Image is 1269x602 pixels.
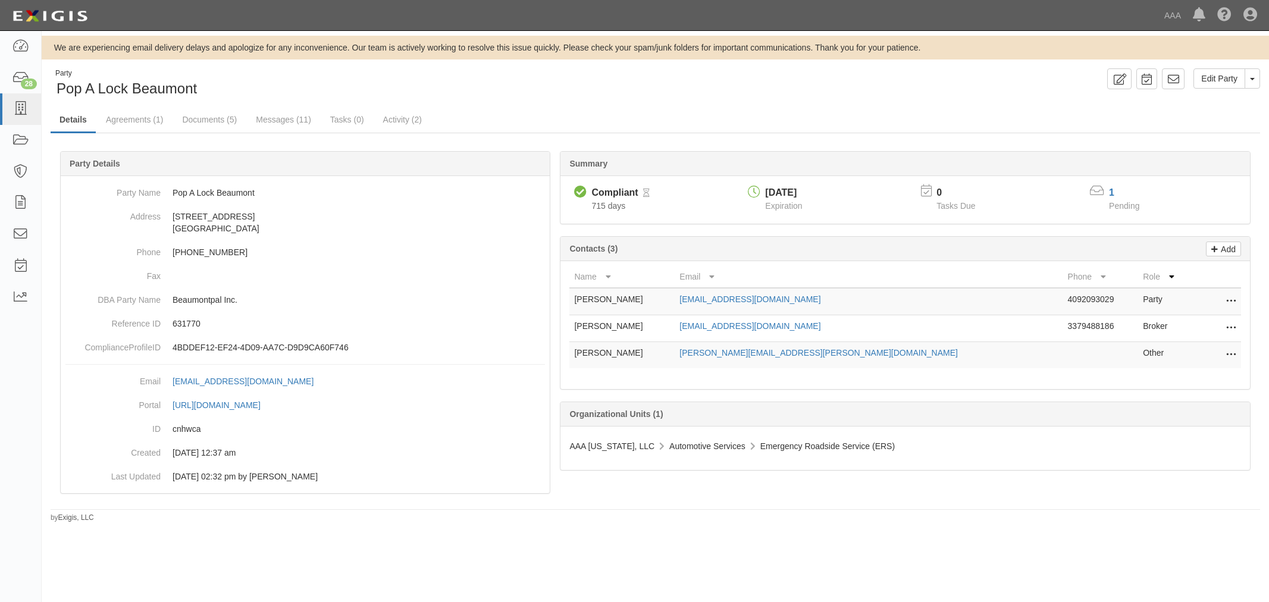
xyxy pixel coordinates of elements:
[51,108,96,133] a: Details
[936,186,990,200] p: 0
[65,181,545,205] dd: Pop A Lock Beaumont
[1218,242,1236,256] p: Add
[1138,315,1193,342] td: Broker
[569,159,607,168] b: Summary
[1206,242,1241,256] a: Add
[1063,315,1139,342] td: 3379488186
[765,186,802,200] div: [DATE]
[65,441,161,459] dt: Created
[173,400,274,410] a: [URL][DOMAIN_NAME]
[1063,266,1139,288] th: Phone
[574,186,587,199] i: Compliant
[55,68,197,79] div: Party
[65,240,161,258] dt: Phone
[1158,4,1187,27] a: AAA
[569,441,654,451] span: AAA [US_STATE], LLC
[679,294,820,304] a: [EMAIL_ADDRESS][DOMAIN_NAME]
[936,201,975,211] span: Tasks Due
[591,186,638,200] div: Compliant
[569,409,663,419] b: Organizational Units (1)
[569,315,675,342] td: [PERSON_NAME]
[65,288,161,306] dt: DBA Party Name
[65,205,161,222] dt: Address
[65,336,161,353] dt: ComplianceProfileID
[70,159,120,168] b: Party Details
[1193,68,1245,89] a: Edit Party
[65,417,161,435] dt: ID
[65,417,545,441] dd: cnhwca
[57,80,197,96] span: Pop A Lock Beaumont
[643,189,650,197] i: Pending Review
[42,42,1269,54] div: We are experiencing email delivery delays and apologize for any inconvenience. Our team is active...
[97,108,172,131] a: Agreements (1)
[65,181,161,199] dt: Party Name
[675,266,1063,288] th: Email
[65,465,545,488] dd: 11/26/2024 02:32 pm by Benjamin Tully
[591,201,625,211] span: Since 09/11/2023
[569,266,675,288] th: Name
[65,264,161,282] dt: Fax
[669,441,745,451] span: Automotive Services
[173,108,246,131] a: Documents (5)
[1217,8,1232,23] i: Help Center - Complianz
[679,348,958,358] a: [PERSON_NAME][EMAIL_ADDRESS][PERSON_NAME][DOMAIN_NAME]
[679,321,820,331] a: [EMAIL_ADDRESS][DOMAIN_NAME]
[321,108,373,131] a: Tasks (0)
[173,375,314,387] div: [EMAIL_ADDRESS][DOMAIN_NAME]
[569,244,618,253] b: Contacts (3)
[1138,266,1193,288] th: Role
[58,513,94,522] a: Exigis, LLC
[65,312,161,330] dt: Reference ID
[1063,288,1139,315] td: 4092093029
[9,5,91,27] img: logo-5460c22ac91f19d4615b14bd174203de0afe785f0fc80cf4dbbc73dc1793850b.png
[173,377,327,386] a: [EMAIL_ADDRESS][DOMAIN_NAME]
[765,201,802,211] span: Expiration
[1109,201,1139,211] span: Pending
[569,342,675,369] td: [PERSON_NAME]
[65,441,545,465] dd: 03/10/2023 12:37 am
[173,318,545,330] p: 631770
[65,240,545,264] dd: [PHONE_NUMBER]
[65,465,161,482] dt: Last Updated
[760,441,895,451] span: Emergency Roadside Service (ERS)
[374,108,431,131] a: Activity (2)
[65,393,161,411] dt: Portal
[21,79,37,89] div: 28
[65,369,161,387] dt: Email
[173,294,545,306] p: Beaumontpal Inc.
[65,205,545,240] dd: [STREET_ADDRESS] [GEOGRAPHIC_DATA]
[51,68,647,99] div: Pop A Lock Beaumont
[569,288,675,315] td: [PERSON_NAME]
[173,341,545,353] p: 4BDDEF12-EF24-4D09-AA7C-D9D9CA60F746
[247,108,320,131] a: Messages (11)
[1138,342,1193,369] td: Other
[51,513,94,523] small: by
[1138,288,1193,315] td: Party
[1109,187,1114,197] a: 1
